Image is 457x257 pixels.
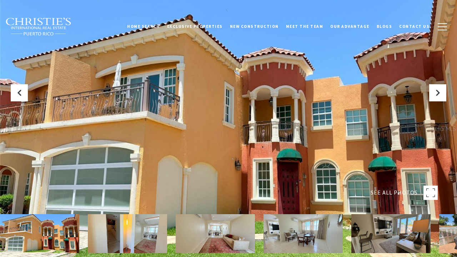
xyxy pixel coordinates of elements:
[176,214,255,253] img: Unit C2 URB BRIGHTON COUNTRY CLUB
[327,17,373,35] a: Our Advantage
[371,188,418,197] span: SEE ALL PHOTOS
[5,17,72,36] img: Christie's International Real Estate black text logo
[373,17,396,35] a: Blogs
[399,24,430,29] span: Contact Us
[226,17,282,35] a: New Construction
[263,214,343,253] img: Unit C2 URB BRIGHTON COUNTRY CLUB
[124,17,164,35] a: Home Search
[282,17,327,35] a: Meet the Team
[88,214,167,253] img: Unit C2 URB BRIGHTON COUNTRY CLUB
[330,24,370,29] span: Our Advantage
[351,214,431,253] img: Unit C2 URB BRIGHTON COUNTRY CLUB
[377,24,392,29] span: Blogs
[167,24,223,29] span: Exclusive Properties
[230,24,279,29] span: New Construction
[164,17,226,35] a: Exclusive Properties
